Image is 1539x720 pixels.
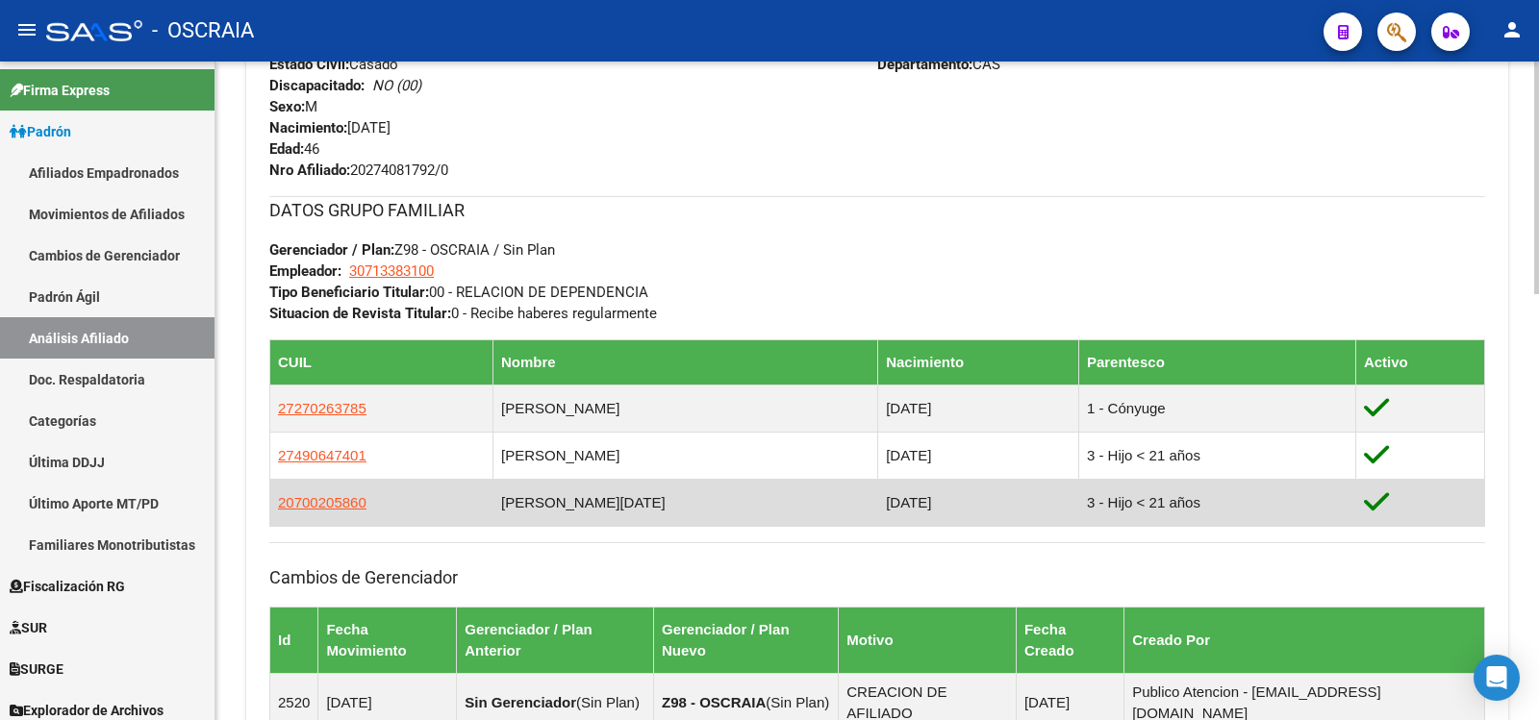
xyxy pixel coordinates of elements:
[269,56,398,73] span: Casado
[269,241,394,259] strong: Gerenciador / Plan:
[269,305,451,322] strong: Situacion de Revista Titular:
[1124,607,1485,673] th: Creado Por
[372,77,421,94] i: NO (00)
[269,284,648,301] span: 00 - RELACION DE DEPENDENCIA
[269,262,341,280] strong: Empleador:
[877,56,1000,73] span: CAS
[10,617,47,638] span: SUR
[269,241,555,259] span: Z98 - OSCRAIA / Sin Plan
[878,479,1079,526] td: [DATE]
[770,694,824,710] span: Sin Plan
[1078,479,1355,526] td: 3 - Hijo < 21 años
[654,607,839,673] th: Gerenciador / Plan Nuevo
[1016,607,1123,673] th: Fecha Creado
[269,119,391,137] span: [DATE]
[269,564,1485,591] h3: Cambios de Gerenciador
[581,694,635,710] span: Sin Plan
[152,10,254,52] span: - OSCRAIA
[269,140,304,158] strong: Edad:
[1355,339,1484,385] th: Activo
[270,607,318,673] th: Id
[269,77,365,94] strong: Discapacitado:
[270,339,493,385] th: CUIL
[877,56,972,73] strong: Departamento:
[493,432,878,479] td: [PERSON_NAME]
[269,98,317,115] span: M
[10,80,110,101] span: Firma Express
[839,607,1017,673] th: Motivo
[269,140,319,158] span: 46
[1474,655,1520,701] div: Open Intercom Messenger
[10,121,71,142] span: Padrón
[269,56,349,73] strong: Estado Civil:
[1501,18,1524,41] mat-icon: person
[10,576,125,597] span: Fiscalización RG
[278,494,366,510] span: 20700205860
[457,607,654,673] th: Gerenciador / Plan Anterior
[349,262,434,280] span: 30713383100
[269,161,350,179] strong: Nro Afiliado:
[278,400,366,416] span: 27270263785
[269,305,657,322] span: 0 - Recibe haberes regularmente
[269,284,429,301] strong: Tipo Beneficiario Titular:
[269,119,347,137] strong: Nacimiento:
[1078,339,1355,385] th: Parentesco
[465,694,576,710] strong: Sin Gerenciador
[878,432,1079,479] td: [DATE]
[1078,432,1355,479] td: 3 - Hijo < 21 años
[269,197,1485,224] h3: DATOS GRUPO FAMILIAR
[878,385,1079,432] td: [DATE]
[878,339,1079,385] th: Nacimiento
[662,694,766,710] strong: Z98 - OSCRAIA
[493,385,878,432] td: [PERSON_NAME]
[1078,385,1355,432] td: 1 - Cónyuge
[493,339,878,385] th: Nombre
[318,607,457,673] th: Fecha Movimiento
[269,98,305,115] strong: Sexo:
[269,161,448,179] span: 20274081792/0
[15,18,38,41] mat-icon: menu
[278,447,366,463] span: 27490647401
[493,479,878,526] td: [PERSON_NAME][DATE]
[10,658,63,680] span: SURGE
